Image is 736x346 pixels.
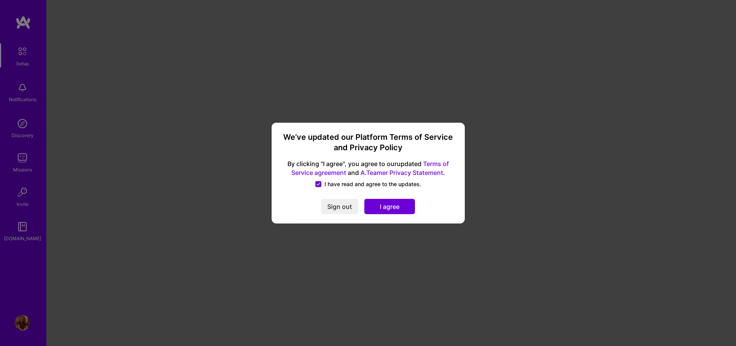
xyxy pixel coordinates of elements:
[321,198,358,214] button: Sign out
[325,180,421,188] span: I have read and agree to the updates.
[281,132,456,153] h3: We’ve updated our Platform Terms of Service and Privacy Policy
[360,168,443,176] a: A.Teamer Privacy Statement
[281,159,456,177] span: By clicking "I agree", you agree to our updated and .
[364,198,415,214] button: I agree
[291,160,449,176] a: Terms of Service agreement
